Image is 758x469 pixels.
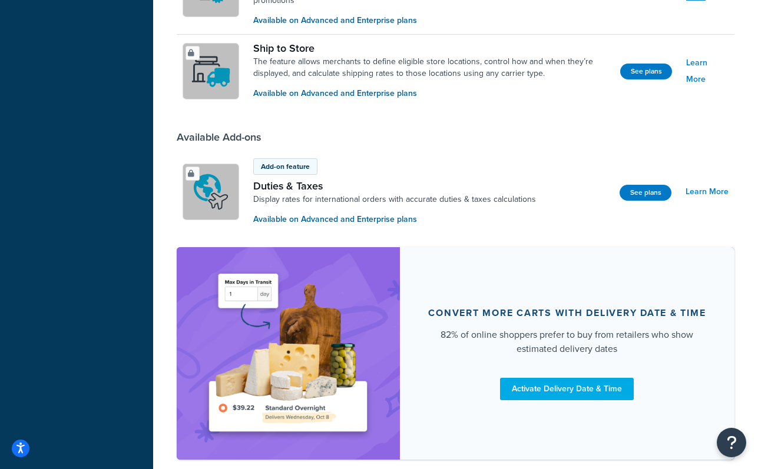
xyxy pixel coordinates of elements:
[686,55,729,88] a: Learn More
[253,213,536,226] p: Available on Advanced and Enterprise plans
[620,64,672,79] button: See plans
[717,428,746,457] button: Open Resource Center
[253,87,611,100] p: Available on Advanced and Enterprise plans
[428,307,706,319] div: Convert more carts with delivery date & time
[253,56,611,79] a: The feature allows merchants to define eligible store locations, control how and when they’re dis...
[253,42,611,55] a: Ship to Store
[253,179,536,192] a: Duties & Taxes
[261,161,310,172] p: Add-on feature
[428,328,706,356] div: 82% of online shoppers prefer to buy from retailers who show estimated delivery dates
[177,131,261,144] div: Available Add-ons
[253,194,536,205] a: Display rates for international orders with accurate duties & taxes calculations
[500,378,634,400] a: Activate Delivery Date & Time
[620,185,671,201] button: See plans
[200,265,376,442] img: feature-image-ddt-36eae7f7280da8017bfb280eaccd9c446f90b1fe08728e4019434db127062ab4.png
[253,14,611,27] p: Available on Advanced and Enterprise plans
[686,184,729,200] a: Learn More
